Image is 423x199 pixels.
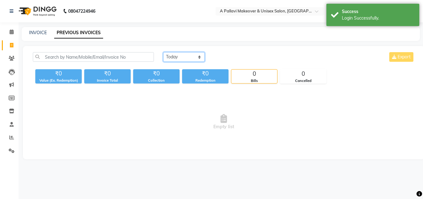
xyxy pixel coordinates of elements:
[342,8,415,15] div: Success
[84,78,131,83] div: Invoice Total
[16,2,58,20] img: logo
[133,69,180,78] div: ₹0
[342,15,415,21] div: Login Successfully.
[35,78,82,83] div: Value (Ex. Redemption)
[182,78,229,83] div: Redemption
[33,52,154,62] input: Search by Name/Mobile/Email/Invoice No
[280,78,326,84] div: Cancelled
[84,69,131,78] div: ₹0
[231,70,277,78] div: 0
[54,27,103,38] a: PREVIOUS INVOICES
[68,2,95,20] b: 08047224946
[33,91,415,153] span: Empty list
[182,69,229,78] div: ₹0
[231,78,277,84] div: Bills
[29,30,47,35] a: INVOICE
[35,69,82,78] div: ₹0
[280,70,326,78] div: 0
[133,78,180,83] div: Collection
